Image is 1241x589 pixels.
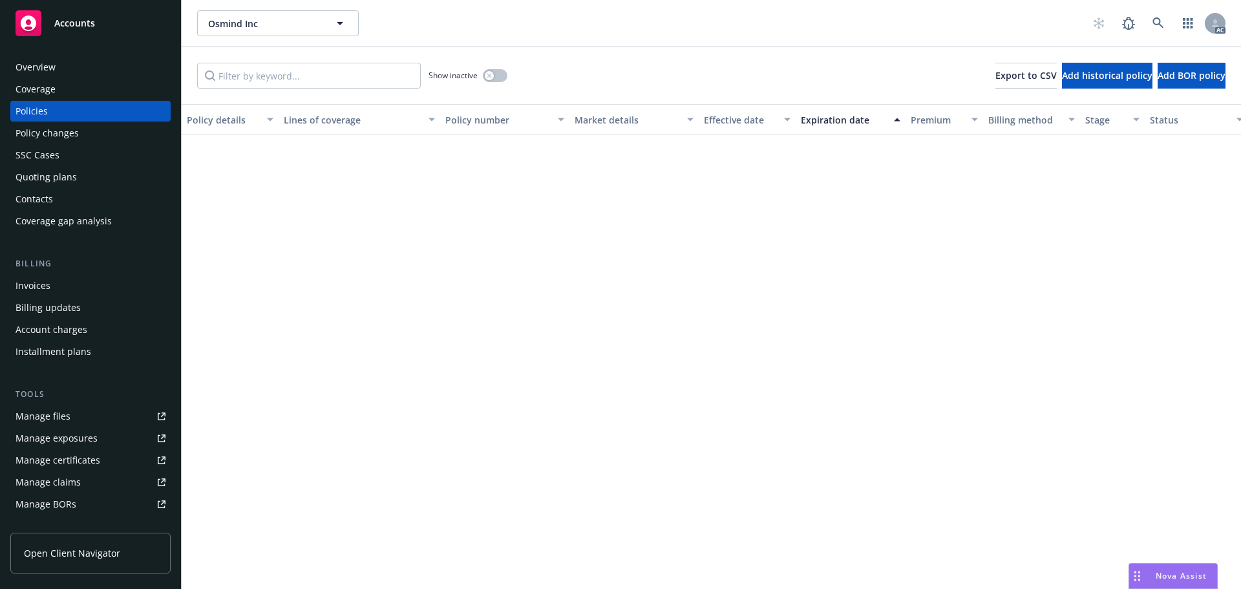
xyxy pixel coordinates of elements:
[1158,69,1225,81] span: Add BOR policy
[575,113,679,127] div: Market details
[182,104,279,135] button: Policy details
[1080,104,1145,135] button: Stage
[10,211,171,231] a: Coverage gap analysis
[279,104,440,135] button: Lines of coverage
[988,113,1061,127] div: Billing method
[796,104,906,135] button: Expiration date
[10,472,171,493] a: Manage claims
[197,10,359,36] button: Osmind Inc
[16,472,81,493] div: Manage claims
[16,450,100,471] div: Manage certificates
[1145,10,1171,36] a: Search
[16,101,48,122] div: Policies
[1150,113,1229,127] div: Status
[16,406,70,427] div: Manage files
[801,113,886,127] div: Expiration date
[10,341,171,362] a: Installment plans
[906,104,983,135] button: Premium
[208,17,320,30] span: Osmind Inc
[10,319,171,340] a: Account charges
[16,57,56,78] div: Overview
[10,450,171,471] a: Manage certificates
[24,546,120,560] span: Open Client Navigator
[569,104,699,135] button: Market details
[10,189,171,209] a: Contacts
[16,123,79,144] div: Policy changes
[10,516,171,537] a: Summary of insurance
[16,275,50,296] div: Invoices
[10,494,171,515] a: Manage BORs
[10,388,171,401] div: Tools
[10,167,171,187] a: Quoting plans
[10,297,171,318] a: Billing updates
[54,18,95,28] span: Accounts
[911,113,964,127] div: Premium
[16,516,114,537] div: Summary of insurance
[10,145,171,166] a: SSC Cases
[1116,10,1141,36] a: Report a Bug
[16,145,59,166] div: SSC Cases
[10,406,171,427] a: Manage files
[429,70,478,81] span: Show inactive
[197,63,421,89] input: Filter by keyword...
[187,113,259,127] div: Policy details
[10,101,171,122] a: Policies
[10,428,171,449] a: Manage exposures
[440,104,569,135] button: Policy number
[16,167,77,187] div: Quoting plans
[1086,10,1112,36] a: Start snowing
[445,113,550,127] div: Policy number
[10,275,171,296] a: Invoices
[10,57,171,78] a: Overview
[10,257,171,270] div: Billing
[1062,69,1152,81] span: Add historical policy
[16,494,76,515] div: Manage BORs
[1062,63,1152,89] button: Add historical policy
[983,104,1080,135] button: Billing method
[699,104,796,135] button: Effective date
[16,211,112,231] div: Coverage gap analysis
[1158,63,1225,89] button: Add BOR policy
[16,319,87,340] div: Account charges
[16,341,91,362] div: Installment plans
[284,113,421,127] div: Lines of coverage
[1085,113,1125,127] div: Stage
[1156,570,1207,581] span: Nova Assist
[16,79,56,100] div: Coverage
[1175,10,1201,36] a: Switch app
[1129,564,1145,588] div: Drag to move
[1129,563,1218,589] button: Nova Assist
[704,113,776,127] div: Effective date
[995,63,1057,89] button: Export to CSV
[16,189,53,209] div: Contacts
[10,79,171,100] a: Coverage
[16,428,98,449] div: Manage exposures
[995,69,1057,81] span: Export to CSV
[10,5,171,41] a: Accounts
[10,123,171,144] a: Policy changes
[16,297,81,318] div: Billing updates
